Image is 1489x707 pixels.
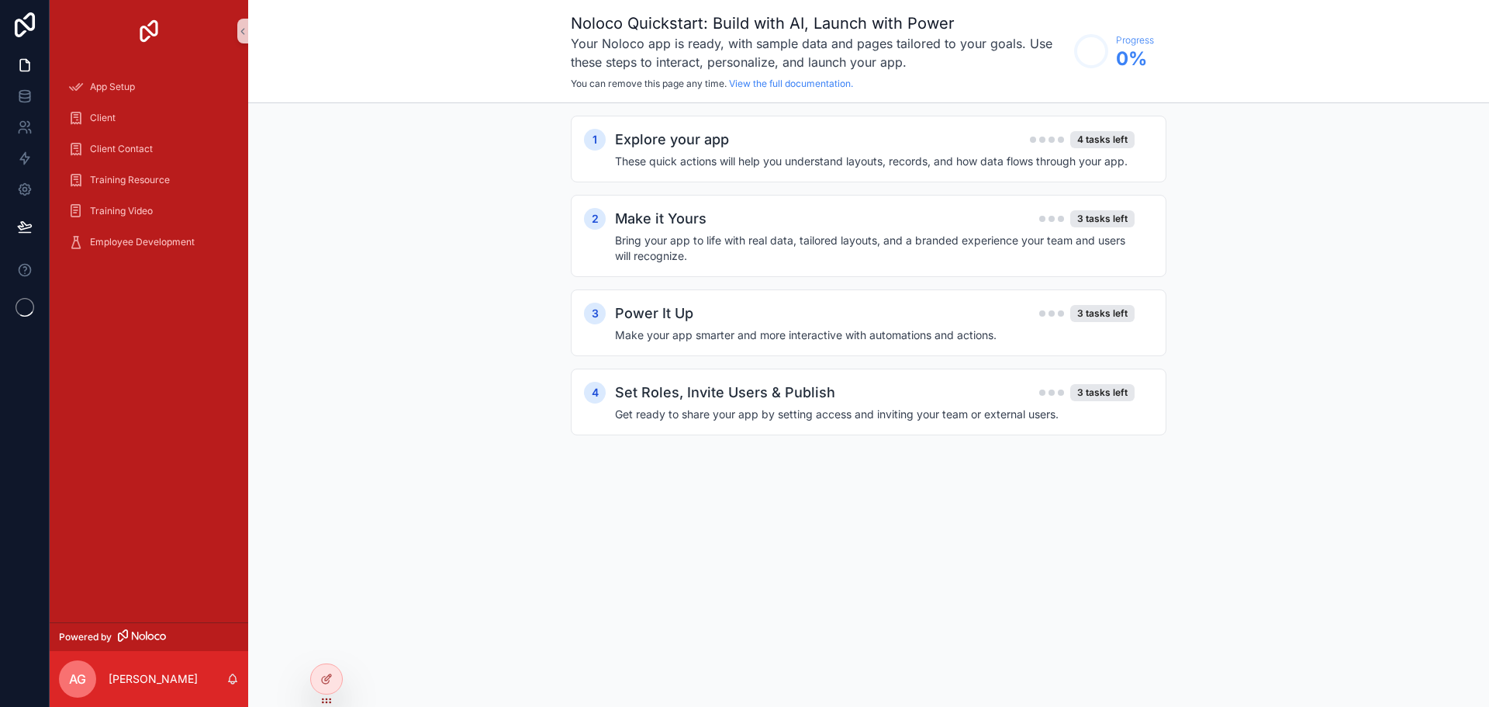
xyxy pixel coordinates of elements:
[50,62,248,276] div: scrollable content
[90,236,195,248] span: Employee Development
[109,671,198,687] p: [PERSON_NAME]
[1070,305,1135,322] div: 3 tasks left
[615,233,1135,264] h4: Bring your app to life with real data, tailored layouts, and a branded experience your team and u...
[90,174,170,186] span: Training Resource
[615,407,1135,422] h4: Get ready to share your app by setting access and inviting your team or external users.
[69,670,86,688] span: AG
[90,81,135,93] span: App Setup
[59,197,239,225] a: Training Video
[571,12,1066,34] h1: Noloco Quickstart: Build with AI, Launch with Power
[248,103,1489,479] div: scrollable content
[1070,131,1135,148] div: 4 tasks left
[1070,210,1135,227] div: 3 tasks left
[615,154,1135,169] h4: These quick actions will help you understand layouts, records, and how data flows through your app.
[584,129,606,151] div: 1
[615,129,729,151] h2: Explore your app
[615,303,693,324] h2: Power It Up
[50,622,248,651] a: Powered by
[90,143,153,155] span: Client Contact
[615,328,1135,343] h4: Make your app smarter and more interactive with automations and actions.
[584,303,606,324] div: 3
[59,104,239,132] a: Client
[615,208,706,230] h2: Make it Yours
[615,382,835,404] h2: Set Roles, Invite Users & Publish
[571,78,727,89] span: You can remove this page any time.
[59,73,239,101] a: App Setup
[90,205,153,217] span: Training Video
[90,112,116,124] span: Client
[59,631,112,643] span: Powered by
[584,382,606,404] div: 4
[59,228,239,256] a: Employee Development
[59,135,239,163] a: Client Contact
[729,78,853,89] a: View the full documentation.
[59,166,239,194] a: Training Resource
[1116,47,1154,71] span: 0 %
[571,34,1066,71] h3: Your Noloco app is ready, with sample data and pages tailored to your goals. Use these steps to i...
[136,19,161,43] img: App logo
[1116,34,1154,47] span: Progress
[584,208,606,230] div: 2
[1070,384,1135,401] div: 3 tasks left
